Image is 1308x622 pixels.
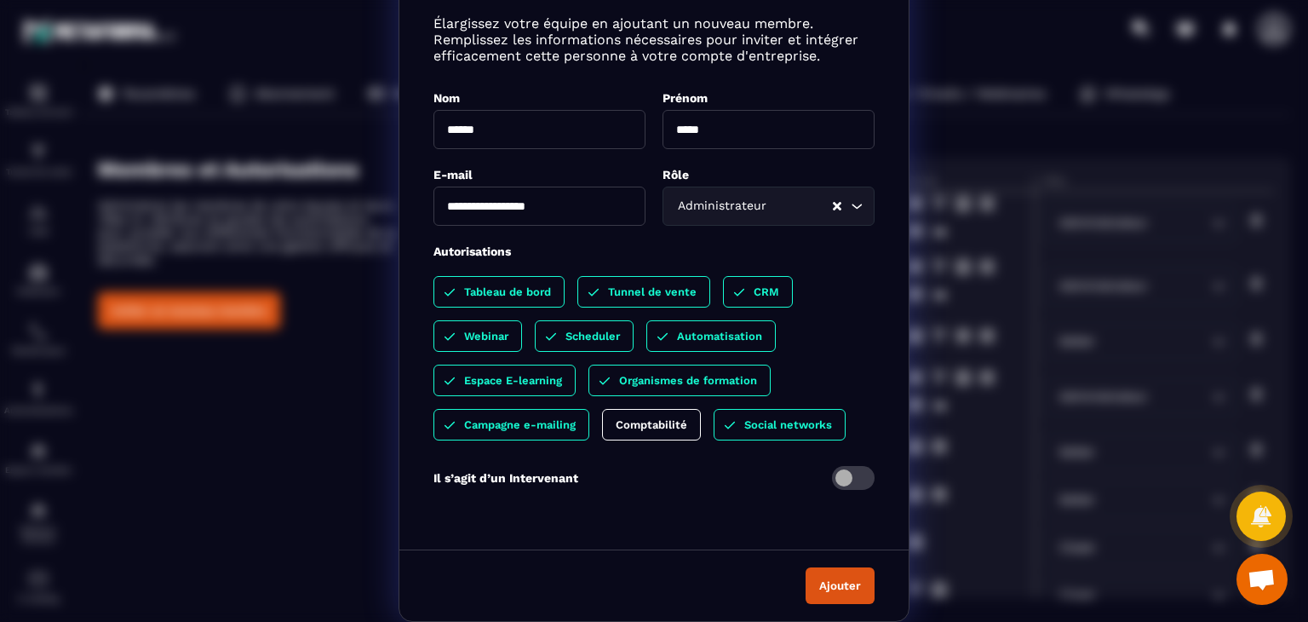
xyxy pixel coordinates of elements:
[565,330,620,343] p: Scheduler
[1236,554,1288,605] a: Ouvrir le chat
[608,285,697,298] p: Tunnel de vente
[663,187,875,226] div: Search for option
[464,374,562,387] p: Espace E-learning
[433,15,875,64] p: Élargissez votre équipe en ajoutant un nouveau membre. Remplissez les informations nécessaires po...
[433,168,473,181] label: E-mail
[433,471,578,485] p: Il s’agit d’un Intervenant
[616,418,687,431] p: Comptabilité
[464,285,551,298] p: Tableau de bord
[433,245,511,258] label: Autorisations
[806,567,875,604] button: Ajouter
[754,285,779,298] p: CRM
[833,200,841,213] button: Clear Selected
[433,91,460,105] label: Nom
[674,197,770,216] span: Administrateur
[677,330,762,343] p: Automatisation
[619,374,757,387] p: Organismes de formation
[663,91,708,105] label: Prénom
[464,418,576,431] p: Campagne e-mailing
[744,418,832,431] p: Social networks
[464,330,508,343] p: Webinar
[770,197,831,216] input: Search for option
[663,168,689,181] label: Rôle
